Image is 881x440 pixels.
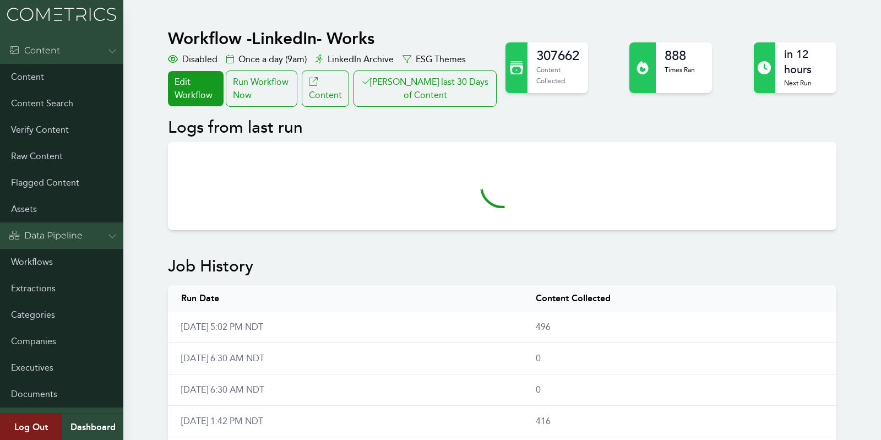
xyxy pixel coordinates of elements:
div: ESG Themes [403,53,466,66]
button: [PERSON_NAME] last 30 Days of Content [354,70,497,107]
svg: audio-loading [480,164,524,208]
td: 0 [523,374,836,406]
a: [DATE] 6:30 AM NDT [181,353,264,363]
div: Data Pipeline [9,229,83,242]
div: Once a day (9am) [226,53,307,66]
h2: in 12 hours [784,47,827,78]
p: Content Collected [536,64,579,86]
th: Content Collected [523,285,836,312]
a: Dashboard [62,414,123,440]
div: Content [9,44,60,57]
div: Run Workflow Now [226,70,297,107]
h1: Workflow - LinkedIn- Works [168,29,499,48]
a: Edit Workflow [168,71,223,106]
p: Next Run [784,78,827,89]
a: [DATE] 5:02 PM NDT [181,322,263,332]
th: Run Date [168,285,523,312]
a: [DATE] 6:30 AM NDT [181,384,264,395]
a: [DATE] 1:42 PM NDT [181,416,263,426]
td: 0 [523,343,836,374]
p: Times Ran [665,64,695,75]
h2: Job History [168,257,836,276]
h2: Logs from last run [168,118,836,138]
div: LinkedIn Archive [316,53,394,66]
td: 416 [523,406,836,437]
h2: 888 [665,47,695,64]
td: 496 [523,312,836,343]
a: Content [302,70,349,107]
div: Disabled [168,53,217,66]
h2: 307662 [536,47,579,64]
